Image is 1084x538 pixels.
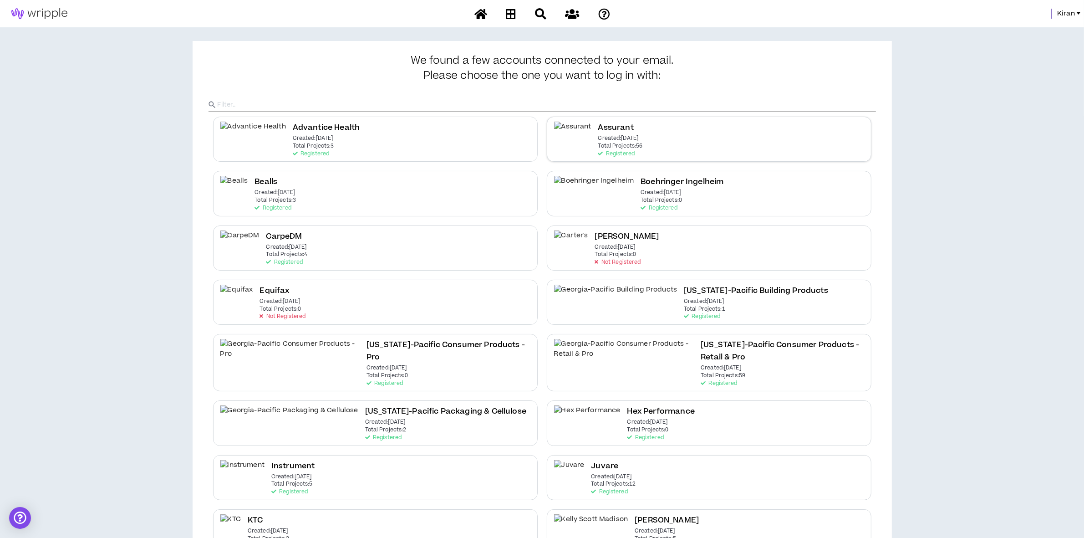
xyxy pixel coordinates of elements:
[293,151,329,157] p: Registered
[627,419,668,425] p: Created: [DATE]
[220,339,360,359] img: Georgia-Pacific Consumer Products - Pro
[684,313,720,320] p: Registered
[684,306,725,313] p: Total Projects: 1
[254,190,295,196] p: Created: [DATE]
[248,528,288,534] p: Created: [DATE]
[701,380,737,387] p: Registered
[220,176,248,196] img: Bealls
[365,405,526,418] h2: [US_STATE]-Pacific Packaging & Cellulose
[220,405,358,426] img: Georgia-Pacific Packaging & Cellulose
[591,489,627,495] p: Registered
[266,231,302,243] h2: CarpeDM
[1057,9,1075,19] span: Kiran
[293,135,333,142] p: Created: [DATE]
[684,285,828,297] h2: [US_STATE]-Pacific Building Products
[641,205,677,211] p: Registered
[701,339,864,364] h2: [US_STATE]-Pacific Consumer Products - Retail & Pro
[595,259,641,266] p: Not Registered
[598,122,634,134] h2: Assurant
[598,151,635,157] p: Registered
[218,98,876,112] input: Filter..
[248,514,263,527] h2: KTC
[423,70,661,82] span: Please choose the one you want to log in with:
[365,435,402,441] p: Registered
[220,514,241,535] img: KTC
[684,298,724,305] p: Created: [DATE]
[254,197,296,204] p: Total Projects: 3
[260,306,301,313] p: Total Projects: 0
[220,231,260,251] img: CarpeDM
[701,373,745,379] p: Total Projects: 59
[554,122,591,142] img: Assurant
[635,514,699,527] h2: [PERSON_NAME]
[266,244,306,251] p: Created: [DATE]
[591,474,631,480] p: Created: [DATE]
[595,231,659,243] h2: [PERSON_NAME]
[9,507,31,529] div: Open Intercom Messenger
[271,489,308,495] p: Registered
[366,339,530,364] h2: [US_STATE]-Pacific Consumer Products - Pro
[254,176,277,188] h2: Bealls
[701,365,741,371] p: Created: [DATE]
[554,285,677,305] img: Georgia-Pacific Building Products
[595,244,636,251] p: Created: [DATE]
[554,405,621,426] img: Hex Performance
[254,205,291,211] p: Registered
[598,143,643,149] p: Total Projects: 56
[641,176,723,188] h2: Boehringer Ingelheim
[554,460,585,481] img: Juvare
[595,251,636,258] p: Total Projects: 0
[365,419,406,425] p: Created: [DATE]
[591,460,618,472] h2: Juvare
[220,122,286,142] img: Advantice Health
[220,285,253,305] img: Equifax
[635,528,675,534] p: Created: [DATE]
[641,190,681,196] p: Created: [DATE]
[627,405,695,418] h2: Hex Performance
[554,176,634,196] img: Boehringer Ingelheim
[554,514,628,535] img: Kelly Scott Madison
[366,365,407,371] p: Created: [DATE]
[554,339,694,359] img: Georgia-Pacific Consumer Products - Retail & Pro
[293,122,360,134] h2: Advantice Health
[260,313,305,320] p: Not Registered
[260,298,300,305] p: Created: [DATE]
[627,427,669,433] p: Total Projects: 0
[209,55,876,82] h3: We found a few accounts connected to your email.
[627,435,664,441] p: Registered
[266,259,302,266] p: Registered
[554,231,588,251] img: Carter's
[641,197,682,204] p: Total Projects: 0
[271,460,315,472] h2: Instrument
[591,481,636,487] p: Total Projects: 12
[366,373,408,379] p: Total Projects: 0
[365,427,407,433] p: Total Projects: 2
[293,143,334,149] p: Total Projects: 3
[220,460,265,481] img: Instrument
[266,251,307,258] p: Total Projects: 4
[598,135,639,142] p: Created: [DATE]
[271,481,313,487] p: Total Projects: 5
[366,380,403,387] p: Registered
[260,285,289,297] h2: Equifax
[271,474,312,480] p: Created: [DATE]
